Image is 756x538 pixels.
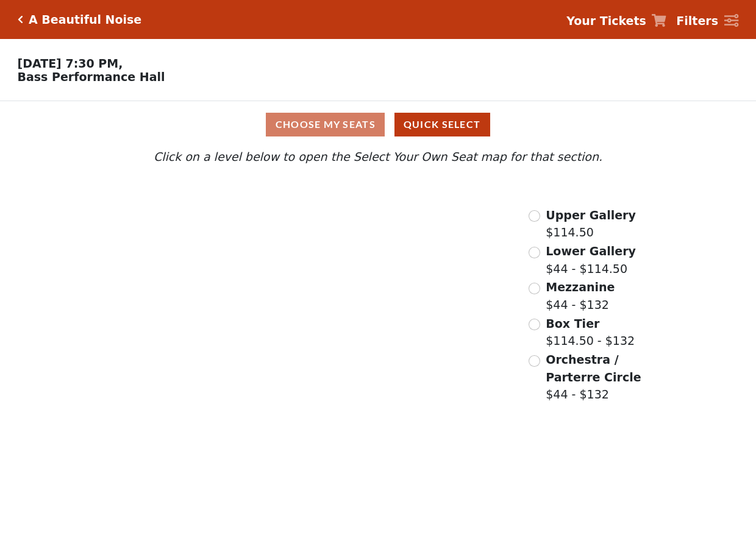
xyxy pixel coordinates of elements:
[268,324,438,427] path: Orchestra / Parterre Circle - Seats Available: 14
[29,13,141,27] h5: A Beautiful Noise
[546,278,615,313] label: $44 - $132
[546,208,636,222] span: Upper Gallery
[188,218,366,274] path: Lower Gallery - Seats Available: 40
[676,12,738,30] a: Filters
[546,353,641,384] span: Orchestra / Parterre Circle
[566,14,646,27] strong: Your Tickets
[566,12,666,30] a: Your Tickets
[176,184,344,224] path: Upper Gallery - Seats Available: 273
[546,315,635,350] label: $114.50 - $132
[546,317,599,330] span: Box Tier
[394,113,490,136] button: Quick Select
[546,351,653,403] label: $44 - $132
[546,244,636,258] span: Lower Gallery
[103,148,653,166] p: Click on a level below to open the Select Your Own Seat map for that section.
[18,15,23,24] a: Click here to go back to filters
[546,207,636,241] label: $114.50
[546,242,636,277] label: $44 - $114.50
[546,280,615,294] span: Mezzanine
[676,14,718,27] strong: Filters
